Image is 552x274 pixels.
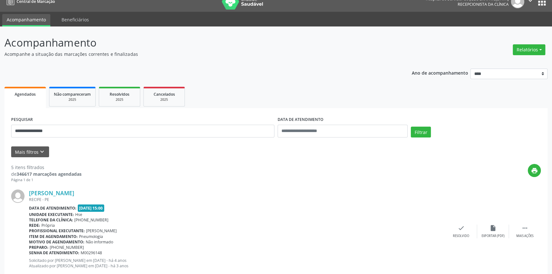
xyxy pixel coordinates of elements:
[11,177,82,183] div: Página 1 de 1
[11,164,82,171] div: 5 itens filtrados
[458,2,509,7] span: Recepcionista da clínica
[74,217,108,223] span: [PHONE_NUMBER]
[54,92,91,97] span: Não compareceram
[29,258,445,269] p: Solicitado por [PERSON_NAME] em [DATE] - há 4 anos Atualizado por [PERSON_NAME] em [DATE] - há 3 ...
[453,234,469,238] div: Resolvido
[482,234,505,238] div: Exportar (PDF)
[104,97,135,102] div: 2025
[29,239,84,245] b: Motivo de agendamento:
[17,171,82,177] strong: 346617 marcações agendadas
[11,171,82,177] div: de
[490,225,497,232] i: insert_drive_file
[11,146,49,158] button: Mais filtroskeyboard_arrow_down
[29,228,85,233] b: Profissional executante:
[148,97,180,102] div: 2025
[411,127,431,137] button: Filtrar
[50,245,84,250] span: [PHONE_NUMBER]
[521,225,528,232] i: 
[29,250,79,255] b: Senha de atendimento:
[278,115,323,125] label: DATA DE ATENDIMENTO
[531,167,538,174] i: print
[412,69,468,77] p: Ano de acompanhamento
[11,115,33,125] label: PESQUISAR
[81,250,102,255] span: M00296148
[86,239,113,245] span: Não informado
[2,14,50,26] a: Acompanhamento
[458,225,465,232] i: check
[79,234,103,239] span: Pneumologia
[29,223,40,228] b: Rede:
[29,245,48,250] b: Preparo:
[4,35,385,51] p: Acompanhamento
[15,92,36,97] span: Agendados
[29,217,73,223] b: Telefone da clínica:
[39,148,46,155] i: keyboard_arrow_down
[54,97,91,102] div: 2025
[41,223,55,228] span: Própria
[29,234,78,239] b: Item de agendamento:
[516,234,534,238] div: Mais ações
[29,205,76,211] b: Data de atendimento:
[78,204,105,212] span: [DATE] 15:00
[29,197,445,202] div: RECIFE - PE
[86,228,117,233] span: [PERSON_NAME]
[57,14,93,25] a: Beneficiários
[29,189,74,196] a: [PERSON_NAME]
[29,212,74,217] b: Unidade executante:
[4,51,385,57] p: Acompanhe a situação das marcações correntes e finalizadas
[528,164,541,177] button: print
[110,92,129,97] span: Resolvidos
[75,212,82,217] span: Hse
[513,44,545,55] button: Relatórios
[154,92,175,97] span: Cancelados
[11,189,25,203] img: img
